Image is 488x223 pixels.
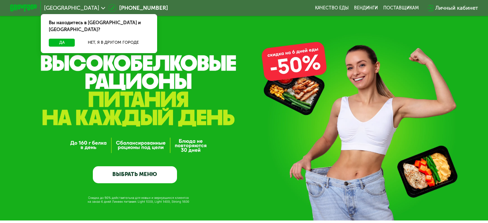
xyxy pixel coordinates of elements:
a: ВЫБРАТЬ МЕНЮ [93,166,177,183]
div: Личный кабинет [435,4,478,12]
button: Нет, я в другом городе [78,39,149,47]
div: поставщикам [383,5,419,11]
a: [PHONE_NUMBER] [108,4,168,12]
a: Вендинги [354,5,378,11]
div: Вы находитесь в [GEOGRAPHIC_DATA] и [GEOGRAPHIC_DATA]? [41,14,157,39]
a: Качество еды [315,5,349,11]
span: [GEOGRAPHIC_DATA] [44,5,99,11]
button: Да [49,39,75,47]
